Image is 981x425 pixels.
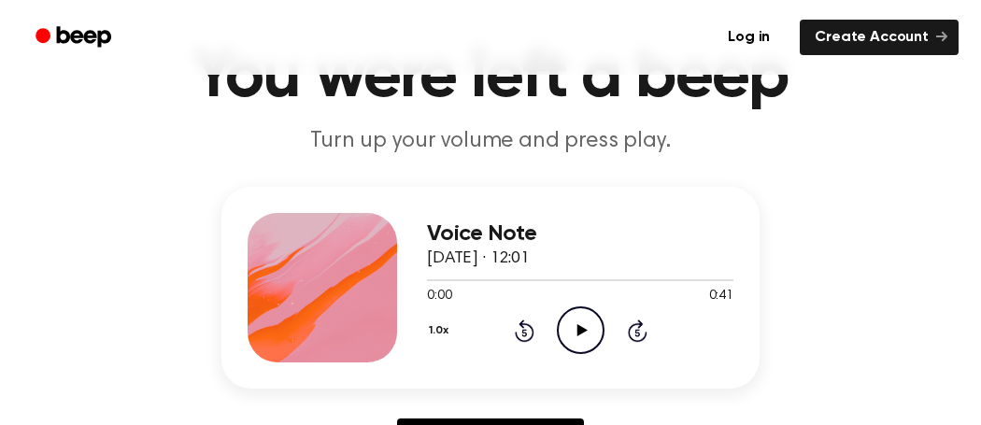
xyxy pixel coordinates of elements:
[709,287,733,306] span: 0:41
[427,221,733,247] h3: Voice Note
[22,20,128,56] a: Beep
[427,250,530,267] span: [DATE] · 12:01
[22,44,959,111] h1: You were left a beep
[800,20,959,55] a: Create Account
[427,287,451,306] span: 0:00
[709,16,789,59] a: Log in
[427,315,455,347] button: 1.0x
[132,126,849,157] p: Turn up your volume and press play.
